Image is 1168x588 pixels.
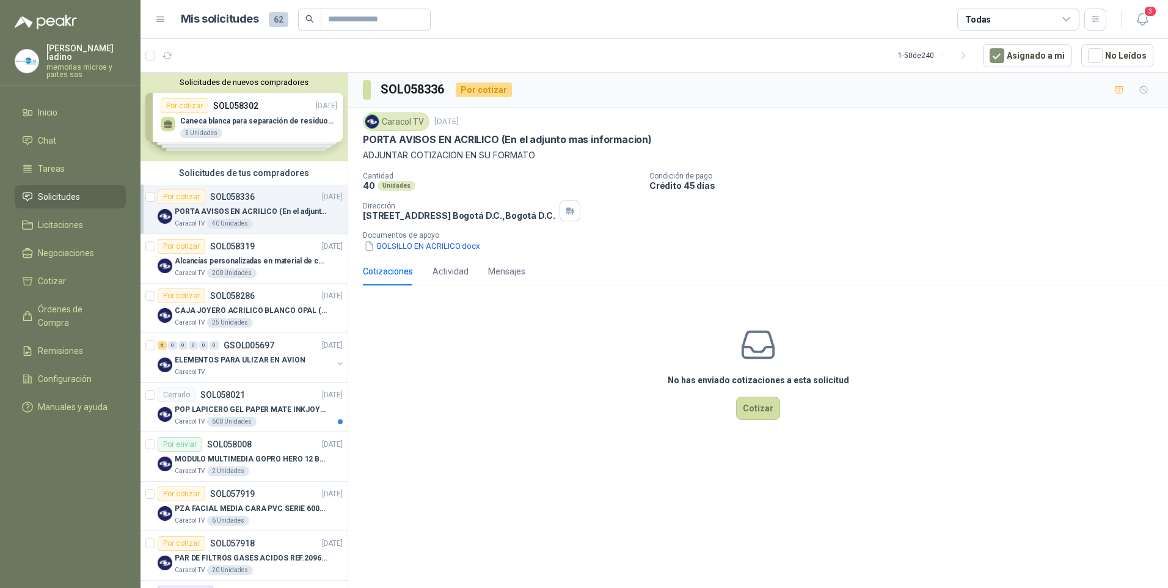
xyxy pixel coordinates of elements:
div: 20 Unidades [207,565,253,575]
a: Por cotizarSOL058286[DATE] Company LogoCAJA JOYERO ACRILICO BLANCO OPAL (En el adjunto mas detall... [141,284,348,333]
span: Inicio [38,106,57,119]
p: Crédito 45 días [649,180,1163,191]
p: [DATE] [322,488,343,500]
p: Alcancías personalizadas en material de cerámica (VER ADJUNTO) [175,255,327,267]
button: Cotizar [736,397,780,420]
p: PORTA AVISOS EN ACRILICO (En el adjunto mas informacion) [363,133,652,146]
a: Por cotizarSOL058319[DATE] Company LogoAlcancías personalizadas en material de cerámica (VER ADJU... [141,234,348,284]
div: 0 [168,341,177,350]
a: Configuración [15,367,126,391]
p: MODULO MULTIMEDIA GOPRO HERO 12 BLACK [175,454,327,465]
p: SOL057918 [210,539,255,548]
img: Company Logo [158,556,172,570]
span: 62 [269,12,288,27]
div: 0 [210,341,219,350]
div: Por cotizar [158,239,205,254]
p: ADJUNTAR COTIZACION EN SU FORMATO [363,149,1153,162]
div: Mensajes [488,265,525,278]
div: Actividad [433,265,469,278]
a: Licitaciones [15,213,126,237]
button: 3 [1131,9,1153,31]
a: Inicio [15,101,126,124]
div: Todas [965,13,991,26]
a: Remisiones [15,339,126,362]
p: [DATE] [322,191,343,203]
span: Solicitudes [38,190,80,204]
img: Company Logo [158,308,172,323]
p: PAR DE FILTROS GASES ACIDOS REF.2096 3M [175,553,327,564]
div: 40 Unidades [207,219,253,229]
span: Cotizar [38,274,66,288]
div: Por cotizar [158,536,205,551]
p: Caracol TV [175,565,205,575]
p: SOL058286 [210,292,255,300]
button: Asignado a mi [983,44,1071,67]
div: Por enviar [158,437,202,452]
p: memorias micros y partes sas [46,64,126,78]
p: [DATE] [322,241,343,252]
div: 6 Unidades [207,516,249,526]
span: Tareas [38,162,65,175]
div: 25 Unidades [207,318,253,328]
p: ELEMENTOS PARA ULIZAR EN AVION [175,355,305,366]
div: 600 Unidades [207,417,257,427]
div: 0 [199,341,208,350]
div: Solicitudes de nuevos compradoresPor cotizarSOL058302[DATE] Caneca blanca para separación de resi... [141,73,348,161]
img: Company Logo [158,209,172,224]
button: BOLSILLO EN ACRILICO.docx [363,240,481,252]
a: Por enviarSOL058008[DATE] Company LogoMODULO MULTIMEDIA GOPRO HERO 12 BLACKCaracol TV2 Unidades [141,432,348,482]
img: Company Logo [158,457,172,471]
span: Negociaciones [38,246,94,260]
img: Logo peakr [15,15,77,29]
p: Caracol TV [175,417,205,427]
p: PORTA AVISOS EN ACRILICO (En el adjunto mas informacion) [175,206,327,218]
p: Caracol TV [175,466,205,476]
div: Por cotizar [158,288,205,303]
p: SOL058336 [210,193,255,201]
span: Licitaciones [38,218,83,232]
p: [STREET_ADDRESS] Bogotá D.C. , Bogotá D.C. [363,210,555,221]
span: Configuración [38,372,92,386]
a: Por cotizarSOL058336[DATE] Company LogoPORTA AVISOS EN ACRILICO (En el adjunto mas informacion)Ca... [141,185,348,234]
button: Solicitudes de nuevos compradores [145,78,343,87]
p: [PERSON_NAME] ladino [46,44,126,61]
a: Negociaciones [15,241,126,265]
div: 200 Unidades [207,268,257,278]
p: Caracol TV [175,516,205,526]
p: Caracol TV [175,268,205,278]
p: Documentos de apoyo [363,231,1163,240]
p: CAJA JOYERO ACRILICO BLANCO OPAL (En el adjunto mas detalle) [175,305,327,317]
p: PZA FACIAL MEDIA CARA PVC SERIE 6000 3M [175,503,327,515]
a: Por cotizarSOL057918[DATE] Company LogoPAR DE FILTROS GASES ACIDOS REF.2096 3MCaracol TV20 Unidades [141,531,348,581]
span: Remisiones [38,344,83,358]
a: Chat [15,129,126,152]
p: [DATE] [322,290,343,302]
span: Manuales y ayuda [38,400,108,414]
div: Por cotizar [158,189,205,204]
a: Solicitudes [15,185,126,208]
img: Company Logo [158,259,172,273]
img: Company Logo [158,358,172,372]
a: Manuales y ayuda [15,395,126,419]
p: [DATE] [322,538,343,549]
span: 3 [1144,6,1157,17]
p: SOL058021 [200,391,245,399]
button: No Leídos [1081,44,1153,67]
p: [DATE] [322,389,343,401]
img: Company Logo [158,506,172,521]
div: 6 [158,341,167,350]
div: Por cotizar [158,487,205,501]
span: Órdenes de Compra [38,303,114,329]
p: [DATE] [322,340,343,351]
div: Por cotizar [456,83,512,97]
div: Cotizaciones [363,265,413,278]
p: Cantidad [363,172,640,180]
p: SOL058008 [207,440,252,449]
div: Caracol TV [363,112,429,131]
div: 0 [189,341,198,350]
p: [DATE] [434,116,459,128]
a: Cotizar [15,270,126,293]
p: Condición de pago [649,172,1163,180]
p: GSOL005697 [224,341,274,350]
a: CerradoSOL058021[DATE] Company LogoPOP LAPICERO GEL PAPER MATE INKJOY 0.7 (Revisar el adjunto)Car... [141,383,348,432]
